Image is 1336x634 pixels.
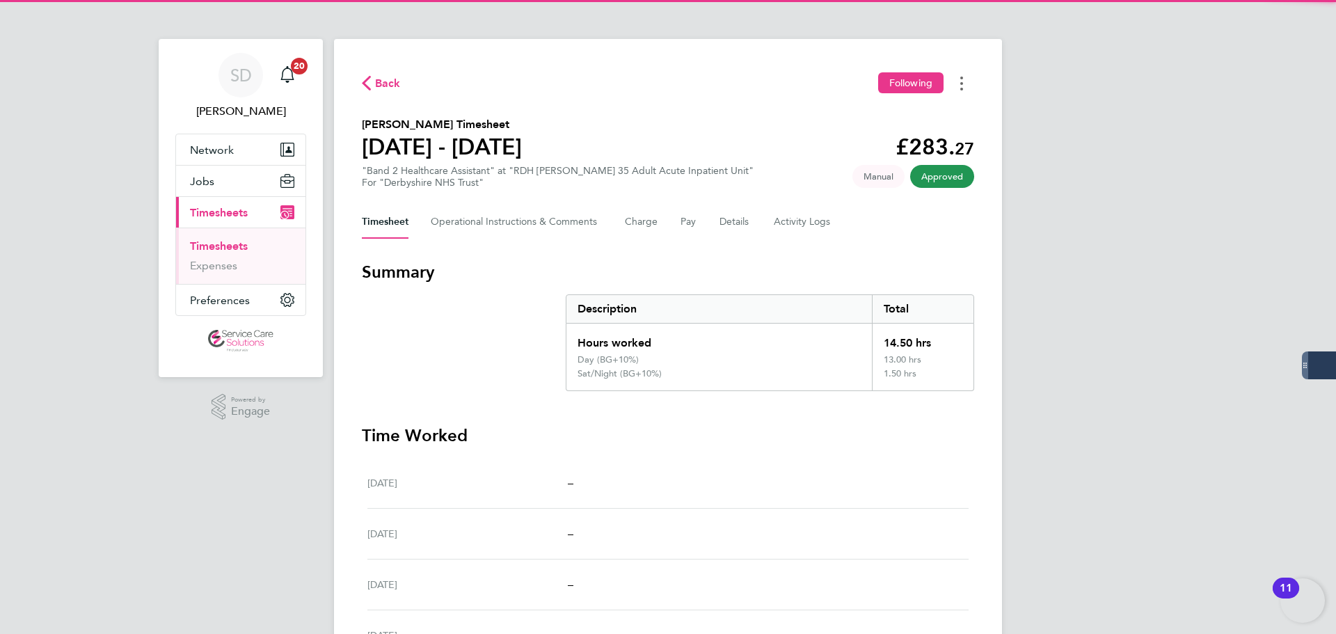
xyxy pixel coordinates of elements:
h1: [DATE] - [DATE] [362,133,522,161]
span: Powered by [231,394,270,406]
button: Open Resource Center, 11 new notifications [1280,578,1325,623]
span: Jobs [190,175,214,188]
span: Timesheets [190,206,248,219]
div: Total [872,295,973,323]
span: Samantha Dix [175,103,306,120]
h3: Summary [362,261,974,283]
div: 1.50 hrs [872,368,973,390]
img: servicecare-logo-retina.png [208,330,273,352]
div: 11 [1280,588,1292,606]
nav: Main navigation [159,39,323,377]
div: Day (BG+10%) [578,354,639,365]
span: This timesheet was manually created. [852,165,905,188]
span: Network [190,143,234,157]
span: – [568,476,573,489]
a: Powered byEngage [212,394,271,420]
a: Go to home page [175,330,306,352]
button: Following [878,72,944,93]
button: Timesheets Menu [949,72,974,94]
div: Description [566,295,872,323]
div: [DATE] [367,525,568,542]
button: Pay [681,205,697,239]
span: This timesheet has been approved. [910,165,974,188]
button: Back [362,74,401,92]
button: Timesheet [362,205,408,239]
span: – [568,578,573,591]
div: [DATE] [367,475,568,491]
a: Expenses [190,259,237,272]
button: Jobs [176,166,305,196]
div: Timesheets [176,228,305,284]
div: 13.00 hrs [872,354,973,368]
span: – [568,527,573,540]
span: 20 [291,58,308,74]
div: Summary [566,294,974,391]
span: 27 [955,138,974,159]
span: SD [230,66,252,84]
button: Timesheets [176,197,305,228]
a: Timesheets [190,239,248,253]
button: Activity Logs [774,205,832,239]
button: Network [176,134,305,165]
span: Back [375,75,401,92]
div: 14.50 hrs [872,324,973,354]
div: [DATE] [367,576,568,593]
button: Preferences [176,285,305,315]
span: Following [889,77,932,89]
span: Preferences [190,294,250,307]
button: Charge [625,205,658,239]
a: 20 [273,53,301,97]
div: Hours worked [566,324,872,354]
app-decimal: £283. [896,134,974,160]
span: Engage [231,406,270,418]
div: "Band 2 Healthcare Assistant" at "RDH [PERSON_NAME] 35 Adult Acute Inpatient Unit" [362,165,754,189]
button: Details [719,205,751,239]
div: Sat/Night (BG+10%) [578,368,662,379]
h2: [PERSON_NAME] Timesheet [362,116,522,133]
button: Operational Instructions & Comments [431,205,603,239]
a: SD[PERSON_NAME] [175,53,306,120]
div: For "Derbyshire NHS Trust" [362,177,754,189]
h3: Time Worked [362,425,974,447]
